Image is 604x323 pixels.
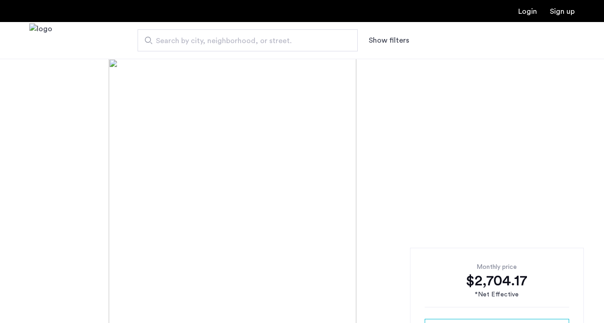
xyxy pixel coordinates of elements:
div: Monthly price [425,262,569,272]
span: Search by city, neighborhood, or street. [156,35,332,46]
a: Registration [550,8,575,15]
a: Cazamio Logo [29,23,52,58]
div: *Net Effective [425,290,569,300]
input: Apartment Search [138,29,358,51]
button: Show or hide filters [369,35,409,46]
img: logo [29,23,52,58]
div: $2,704.17 [425,272,569,290]
a: Login [518,8,537,15]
